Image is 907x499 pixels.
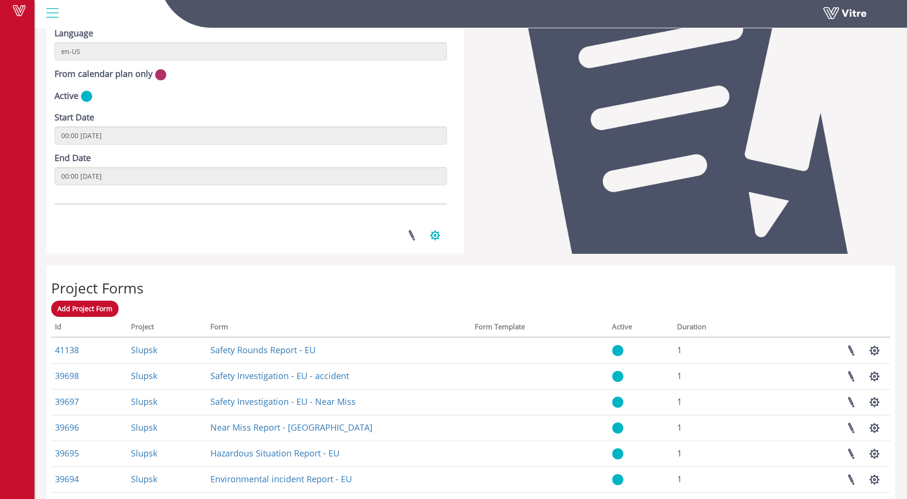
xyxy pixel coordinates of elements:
th: Form [207,319,471,337]
td: 1 [673,466,761,492]
img: yes [612,396,623,408]
img: yes [612,345,623,357]
a: Slupsk [131,447,157,459]
a: Near Miss Report - [GEOGRAPHIC_DATA] [210,422,372,433]
a: Slupsk [131,422,157,433]
label: End Date [55,152,91,164]
td: 1 [673,441,761,466]
label: Active [55,90,78,102]
td: 1 [673,337,761,363]
a: Slupsk [131,370,157,381]
a: Safety Investigation - EU - accident [210,370,349,381]
a: Slupsk [131,344,157,356]
a: Add Project Form [51,301,119,317]
img: yes [612,474,623,486]
img: yes [612,448,623,460]
img: yes [81,90,92,102]
label: From calendar plan only [55,68,153,80]
a: 39697 [55,396,79,407]
th: Duration [673,319,761,337]
label: Start Date [55,111,94,124]
a: 39698 [55,370,79,381]
a: Safety Rounds Report - EU [210,344,316,356]
a: 39694 [55,473,79,485]
a: Safety Investigation - EU - Near Miss [210,396,356,407]
a: Environmental incident Report - EU [210,473,352,485]
th: Form Template [471,319,608,337]
th: Project [127,319,207,337]
th: Id [51,319,127,337]
th: Active [608,319,673,337]
img: no [155,69,166,81]
a: 39696 [55,422,79,433]
td: 1 [673,389,761,415]
a: 41138 [55,344,79,356]
img: yes [612,422,623,434]
a: Slupsk [131,396,157,407]
td: 1 [673,415,761,441]
img: yes [612,370,623,382]
label: Language [55,27,93,40]
a: Hazardous Situation Report - EU [210,447,339,459]
a: Slupsk [131,473,157,485]
td: 1 [673,363,761,389]
a: 39695 [55,447,79,459]
h2: Project Forms [51,280,890,296]
span: Add Project Form [57,304,112,313]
